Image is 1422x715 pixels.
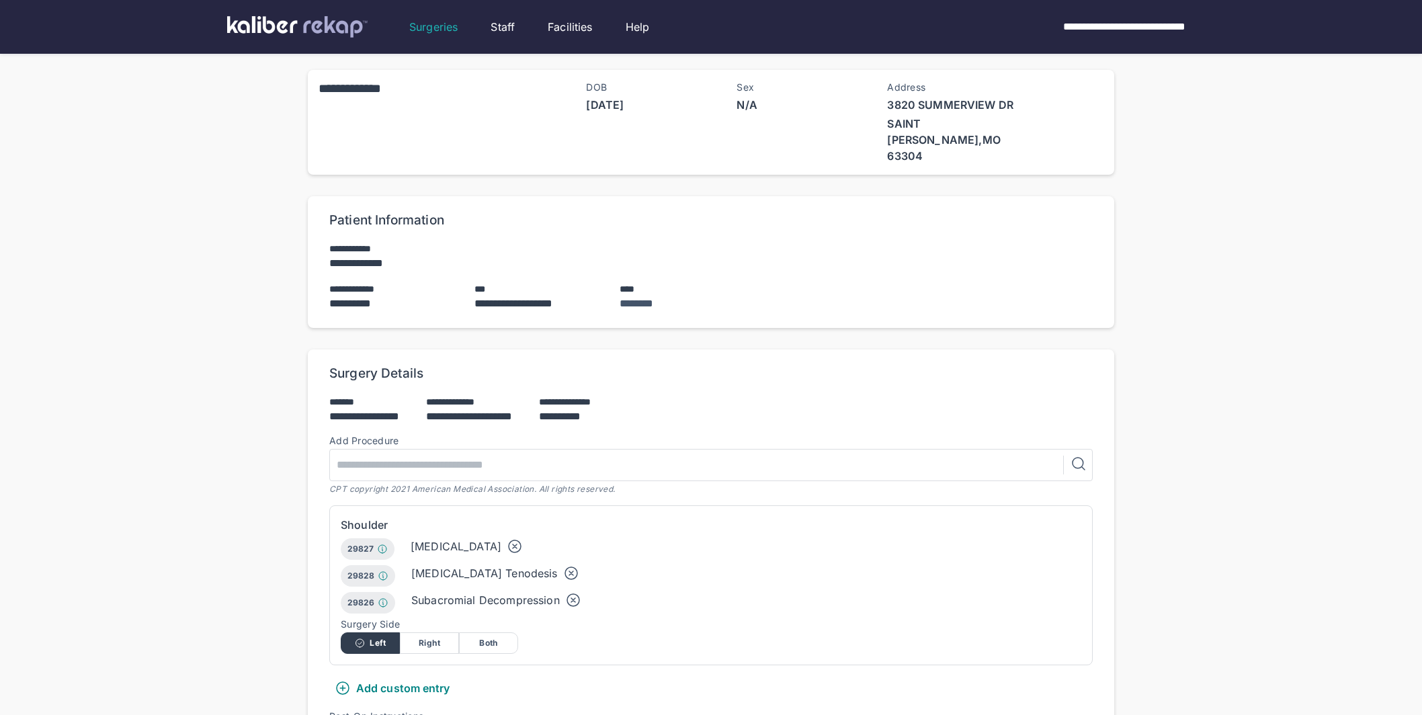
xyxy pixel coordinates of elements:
div: Surgery Side [341,619,1081,630]
span: Sex [737,81,871,94]
div: 29826 [341,592,395,614]
div: Subacromial Decompression [411,592,560,608]
div: Right [400,632,459,654]
div: 29827 [341,538,394,560]
span: DOB [586,81,720,94]
span: 3820 SUMMERVIEW DR [887,97,1021,113]
a: Staff [491,19,515,35]
img: Info.77c6ff0b.svg [378,597,388,608]
div: Surgery Details [329,366,423,382]
div: [MEDICAL_DATA] Tenodesis [411,565,558,581]
span: [DATE] [586,97,720,113]
div: 29828 [341,565,395,587]
img: kaliber labs logo [227,16,368,38]
div: CPT copyright 2021 American Medical Association. All rights reserved. [329,484,1093,495]
div: [MEDICAL_DATA] [411,538,501,554]
span: Address [887,81,1021,94]
span: SAINT [PERSON_NAME] , MO 63304 [887,116,1021,164]
a: Surgeries [409,19,458,35]
div: Add custom entry [335,680,450,696]
a: Facilities [548,19,593,35]
div: Left [341,632,400,654]
img: Info.77c6ff0b.svg [377,544,388,554]
a: Help [626,19,650,35]
div: Both [459,632,518,654]
span: N/A [737,97,871,113]
div: Patient Information [329,212,444,228]
div: Shoulder [341,517,1081,533]
img: Info.77c6ff0b.svg [378,571,388,581]
div: Add Procedure [329,435,1093,446]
